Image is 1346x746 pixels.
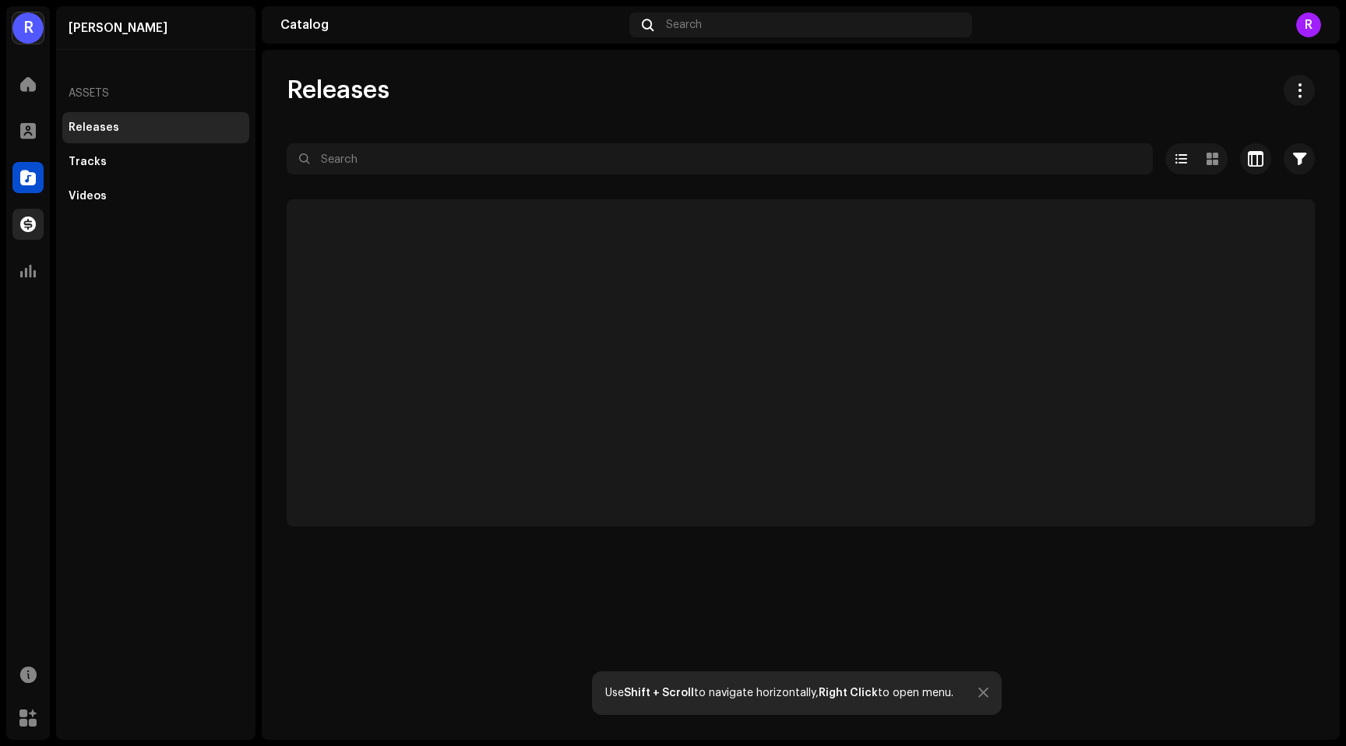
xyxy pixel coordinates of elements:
re-m-nav-item: Releases [62,112,249,143]
div: Releases [69,121,119,134]
div: R [12,12,44,44]
span: Releases [287,75,389,106]
div: Tracks [69,156,107,168]
re-m-nav-item: Videos [62,181,249,212]
div: Videos [69,190,107,202]
div: R [1296,12,1321,37]
span: Search [666,19,702,31]
strong: Shift + Scroll [624,688,694,698]
re-m-nav-item: Tracks [62,146,249,178]
strong: Right Click [819,688,878,698]
div: Catalog [280,19,623,31]
div: Use to navigate horizontally, to open menu. [605,687,953,699]
input: Search [287,143,1153,174]
re-a-nav-header: Assets [62,75,249,112]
